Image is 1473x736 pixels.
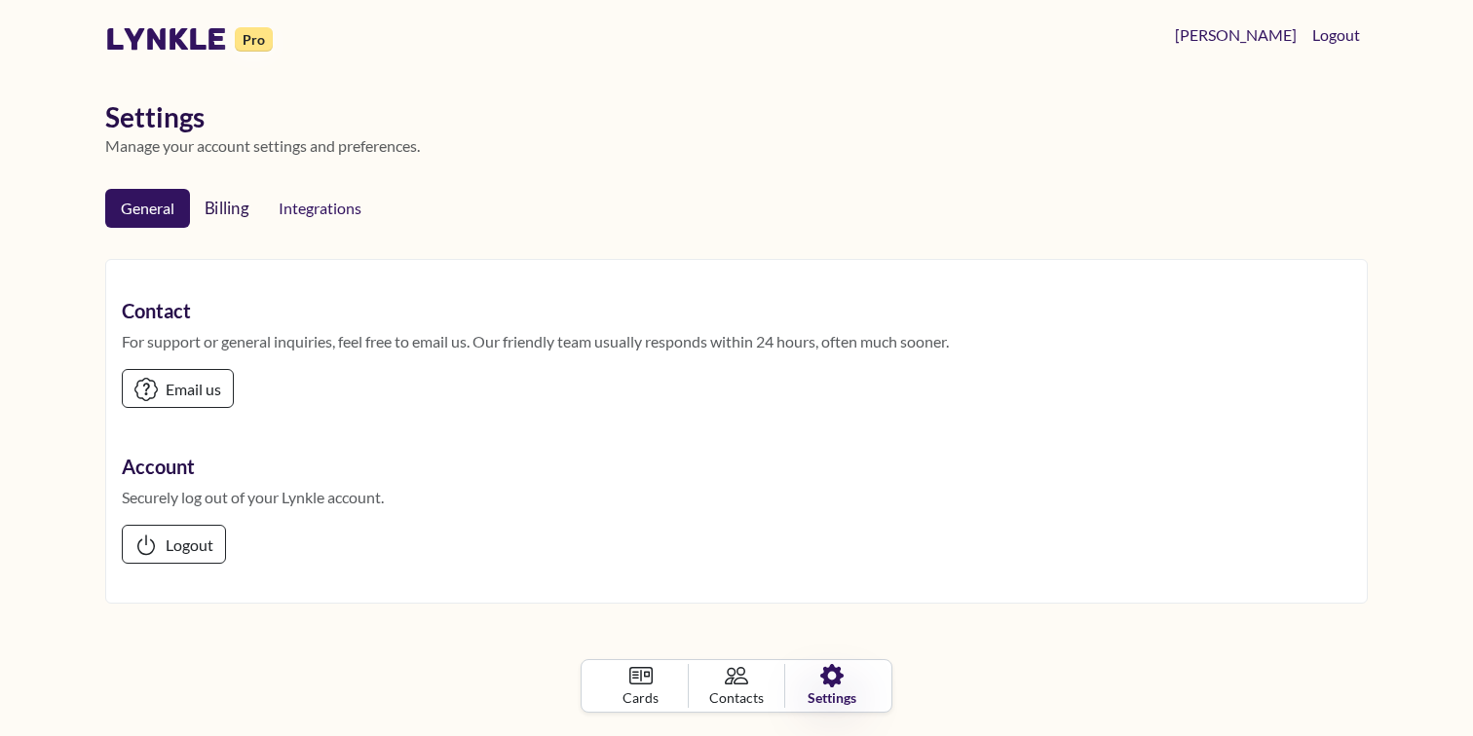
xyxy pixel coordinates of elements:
a: Cards [593,664,689,708]
p: For support or general inquiries, feel free to email us. Our friendly team usually responds withi... [122,330,1351,353]
a: [PERSON_NAME] [1167,16,1304,55]
small: Pro [235,27,273,52]
span: Integrations [279,199,369,217]
span: Email us [166,380,221,398]
h2: Contact [122,299,1351,322]
p: Securely log out of your Lynkle account. [122,486,1351,509]
a: Settings [785,664,880,708]
a: Integrations [263,189,385,228]
h1: Settings [105,101,1368,134]
span: Logout [166,535,213,554]
a: Email us [122,369,234,408]
span: Settings [808,687,856,708]
button: Logout [122,525,226,564]
span: Contacts [709,687,764,708]
button: Logout [1304,16,1368,55]
a: Contacts [689,664,784,708]
h2: Account [122,455,1351,478]
a: Billing [188,188,265,229]
a: lynkle [105,20,227,57]
a: General [105,189,190,228]
p: Manage your account settings and preferences. [105,134,1368,158]
span: Cards [623,687,659,708]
